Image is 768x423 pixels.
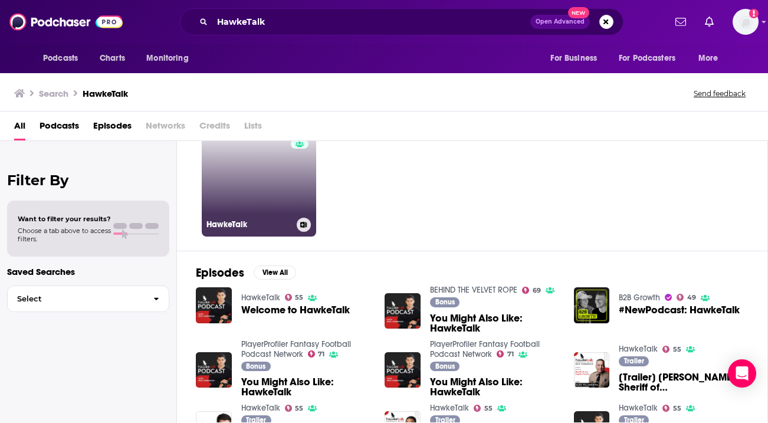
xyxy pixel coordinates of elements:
[550,50,597,67] span: For Business
[700,12,718,32] a: Show notifications dropdown
[196,265,296,280] a: EpisodesView All
[93,116,132,140] a: Episodes
[180,8,623,35] div: Search podcasts, credits, & more...
[206,219,292,229] h3: HawkeTalk
[43,50,78,67] span: Podcasts
[285,405,304,412] a: 55
[196,265,244,280] h2: Episodes
[40,116,79,140] a: Podcasts
[430,339,540,359] a: PlayerProfiler Fantasy Football Podcast Network
[497,350,514,358] a: 71
[430,403,469,413] a: HawkeTalk
[146,116,185,140] span: Networks
[662,405,681,412] a: 55
[254,265,296,280] button: View All
[619,305,740,315] a: #NewPodcast: HawkeTalk
[671,12,691,32] a: Show notifications dropdown
[241,305,350,315] a: Welcome to HawkeTalk
[7,286,169,312] button: Select
[507,352,514,357] span: 71
[619,50,675,67] span: For Podcasters
[18,215,111,223] span: Want to filter your results?
[9,11,123,33] img: Podchaser - Follow, Share and Rate Podcasts
[241,293,280,303] a: HawkeTalk
[542,47,612,70] button: open menu
[435,363,455,370] span: Bonus
[8,295,144,303] span: Select
[14,116,25,140] a: All
[619,403,658,413] a: HawkeTalk
[295,295,303,300] span: 55
[308,350,325,358] a: 71
[568,7,589,18] span: New
[687,295,696,300] span: 49
[624,358,644,365] span: Trailer
[522,287,541,294] a: 69
[733,9,759,35] span: Logged in as Ashley_Beenen
[698,50,718,67] span: More
[196,352,232,388] img: You Might Also Like: HawkeTalk
[212,12,530,31] input: Search podcasts, credits, & more...
[574,352,610,388] img: [Trailer] Alex Villanueva: Sheriff of Los Angeles County
[7,266,169,277] p: Saved Searches
[619,344,658,354] a: HawkeTalk
[7,172,169,189] h2: Filter By
[619,372,749,392] span: [Trailer] [PERSON_NAME]: Sheriff of [GEOGRAPHIC_DATA]
[241,339,351,359] a: PlayerProfiler Fantasy Football Podcast Network
[690,88,749,99] button: Send feedback
[285,294,304,301] a: 55
[318,352,324,357] span: 71
[39,88,68,99] h3: Search
[733,9,759,35] img: User Profile
[295,406,303,411] span: 55
[677,294,696,301] a: 49
[536,19,585,25] span: Open Advanced
[662,346,681,353] a: 55
[611,47,692,70] button: open menu
[619,293,660,303] a: B2B Growth
[241,377,371,397] a: You Might Also Like: HawkeTalk
[138,47,204,70] button: open menu
[484,406,493,411] span: 55
[241,403,280,413] a: HawkeTalk
[619,372,749,392] a: [Trailer] Alex Villanueva: Sheriff of Los Angeles County
[246,363,265,370] span: Bonus
[733,9,759,35] button: Show profile menu
[749,9,759,18] svg: Add a profile image
[474,405,493,412] a: 55
[18,227,111,243] span: Choose a tab above to access filters.
[728,359,756,388] div: Open Intercom Messenger
[430,313,560,333] a: You Might Also Like: HawkeTalk
[83,88,128,99] h3: ​​HawkeTalk
[92,47,132,70] a: Charts
[690,47,733,70] button: open menu
[385,352,421,388] img: You Might Also Like: HawkeTalk
[574,287,610,323] img: #NewPodcast: HawkeTalk
[244,116,262,140] span: Lists
[196,287,232,323] img: Welcome to HawkeTalk
[199,116,230,140] span: Credits
[533,288,541,293] span: 69
[100,50,125,67] span: Charts
[430,377,560,397] a: You Might Also Like: HawkeTalk
[385,293,421,329] img: You Might Also Like: HawkeTalk
[35,47,93,70] button: open menu
[673,347,681,352] span: 55
[430,285,517,295] a: BEHIND THE VELVET ROPE
[435,299,455,306] span: Bonus
[673,406,681,411] span: 55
